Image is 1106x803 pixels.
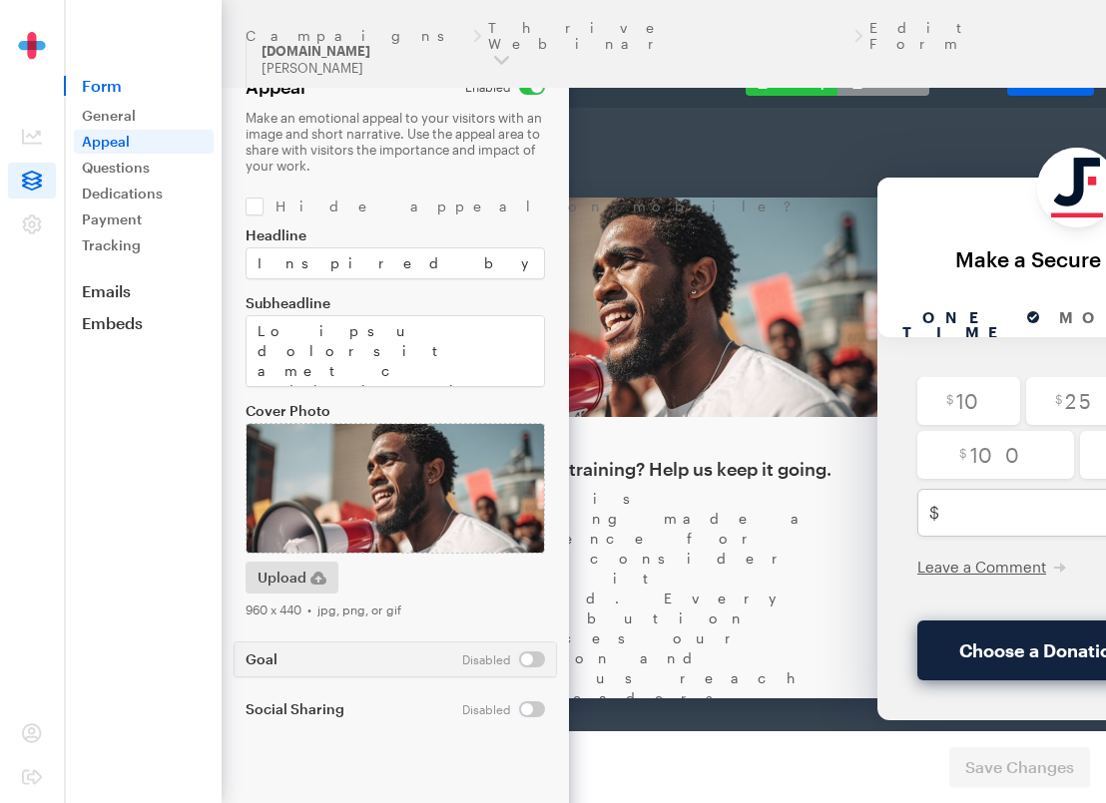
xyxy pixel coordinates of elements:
[246,28,466,44] a: Campaigns
[74,233,214,257] a: Tracking
[258,566,306,590] span: Upload
[246,227,545,243] label: Headline
[74,182,214,205] a: Dedications
[64,76,222,96] span: Form
[246,403,545,419] label: Cover Photo
[591,450,720,468] span: Leave a Comment
[72,90,551,309] img: cover.jpg
[488,20,848,52] a: Thrive Webinar
[74,104,214,128] a: General
[246,32,525,88] button: [DOMAIN_NAME] [PERSON_NAME]
[246,315,545,387] textarea: Lo ipsu dolorsit amet c adipiscing eli sed, doeiusmo tempor in utlabor. Etdol magnaaliquae admini...
[246,110,545,174] p: Make an emotional appeal to your visitors with an image and short narrative. Use the appeal area ...
[64,313,222,333] a: Embeds
[591,449,740,469] button: Leave a Comment
[246,651,277,667] div: Goal
[246,602,545,617] div: 960 x 440 • jpg, png, or gif
[246,423,545,554] img: cover.jpg
[262,60,478,77] div: [PERSON_NAME]
[246,295,545,311] label: Subheadline
[74,130,214,154] a: Appeal
[64,281,222,301] a: Emails
[591,513,910,573] button: Choose a Donation Amount
[571,140,930,163] div: Make a Secure Donation
[262,43,478,60] div: [DOMAIN_NAME]
[246,562,338,594] button: Upload
[74,207,214,231] a: Payment
[74,156,214,180] a: Questions
[112,349,511,373] div: Inspired by the training? Help us keep it going.
[246,701,438,717] label: Social Sharing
